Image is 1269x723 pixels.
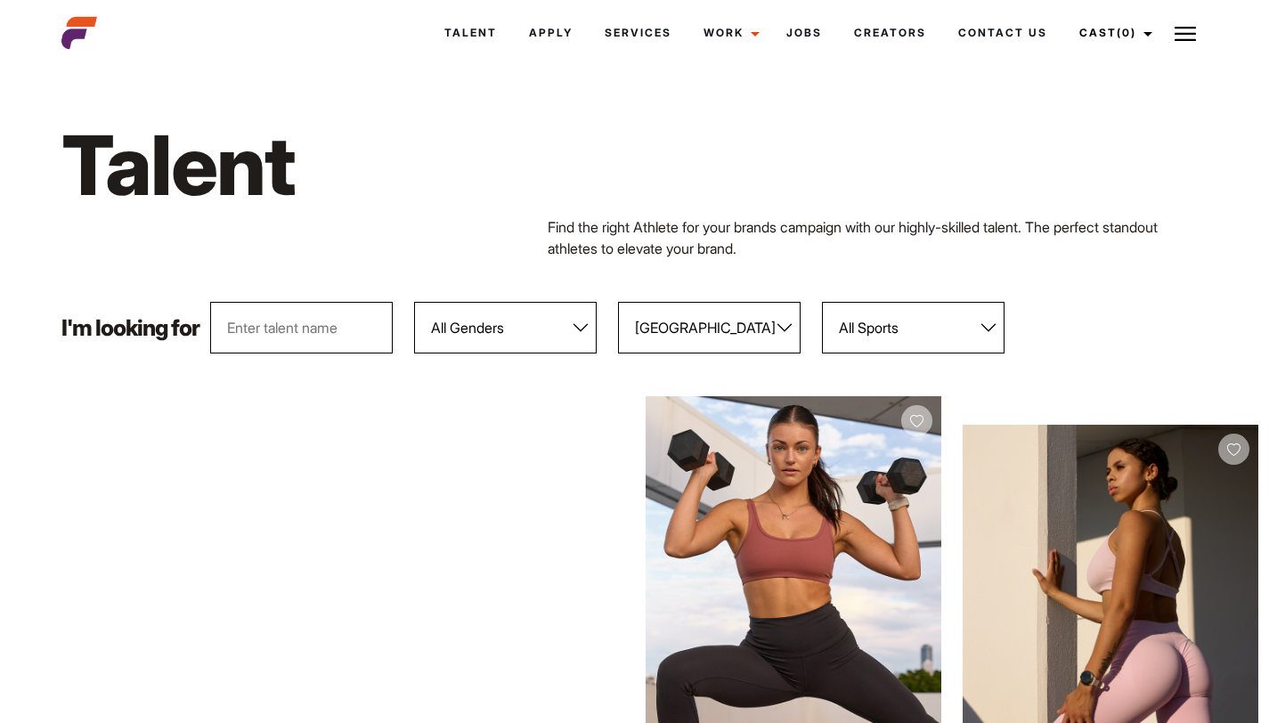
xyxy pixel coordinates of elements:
a: Work [687,9,770,57]
a: Apply [513,9,589,57]
input: Enter talent name [210,302,393,353]
a: Cast(0) [1063,9,1163,57]
p: Find the right Athlete for your brands campaign with our highly-skilled talent. The perfect stand... [548,216,1208,259]
a: Jobs [770,9,838,57]
a: Services [589,9,687,57]
a: Talent [428,9,513,57]
a: Contact Us [942,9,1063,57]
img: Burger icon [1175,23,1196,45]
p: I'm looking for [61,317,199,339]
img: cropped-aefm-brand-fav-22-square.png [61,15,97,51]
a: Creators [838,9,942,57]
span: (0) [1117,26,1136,39]
h1: Talent [61,114,721,216]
